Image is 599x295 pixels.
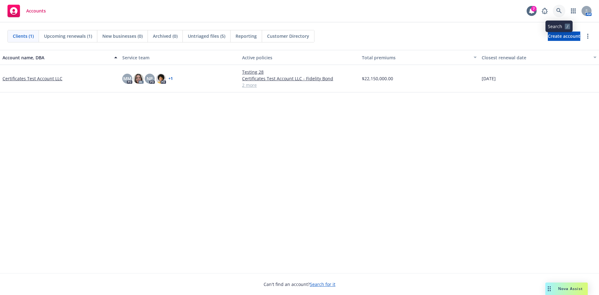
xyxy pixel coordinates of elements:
[236,33,257,39] span: Reporting
[362,54,470,61] div: Total premiums
[122,54,237,61] div: Service team
[13,33,34,39] span: Clients (1)
[558,286,583,291] span: Nova Assist
[310,281,335,287] a: Search for it
[482,75,496,82] span: [DATE]
[242,69,357,75] a: Testing 28
[147,75,153,82] span: NP
[134,74,144,84] img: photo
[567,5,580,17] a: Switch app
[242,82,357,88] a: 2 more
[44,33,92,39] span: Upcoming renewals (1)
[545,283,588,295] button: Nova Assist
[242,54,357,61] div: Active policies
[120,50,240,65] button: Service team
[584,32,592,40] a: more
[5,2,48,20] a: Accounts
[168,77,173,81] a: + 1
[240,50,359,65] button: Active policies
[123,75,131,82] span: MM
[548,30,580,42] span: Create account
[362,75,393,82] span: $22,150,000.00
[26,8,46,13] span: Accounts
[553,5,565,17] a: Search
[188,33,225,39] span: Untriaged files (5)
[102,33,143,39] span: New businesses (0)
[267,33,309,39] span: Customer Directory
[482,54,590,61] div: Closest renewal date
[548,32,580,41] a: Create account
[242,75,357,82] a: Certificates Test Account LLC - Fidelity Bond
[359,50,479,65] button: Total premiums
[153,33,178,39] span: Archived (0)
[479,50,599,65] button: Closest renewal date
[156,74,166,84] img: photo
[2,75,62,82] a: Certificates Test Account LLC
[264,281,335,288] span: Can't find an account?
[2,54,110,61] div: Account name, DBA
[538,5,551,17] a: Report a Bug
[545,283,553,295] div: Drag to move
[531,6,537,12] div: 7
